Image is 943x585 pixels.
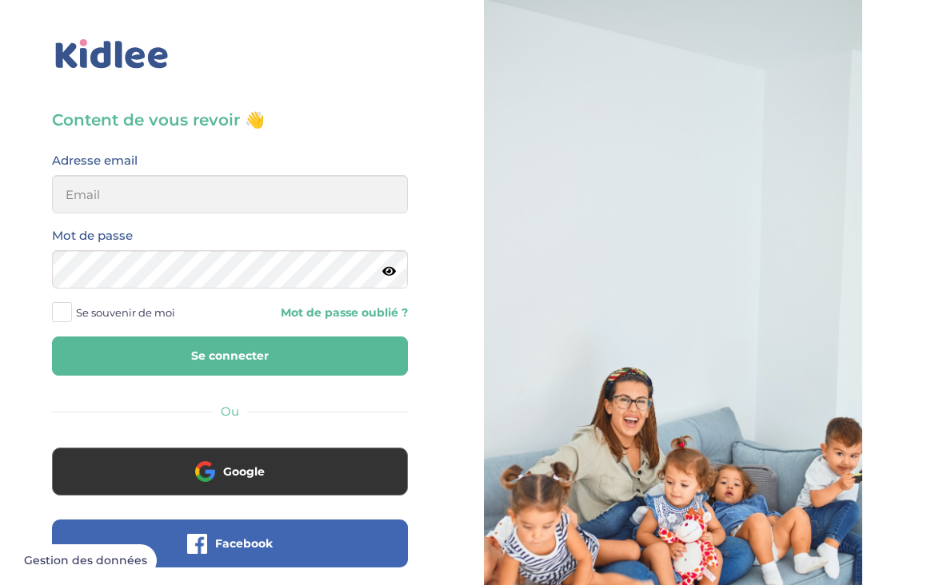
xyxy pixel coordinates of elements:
[52,519,408,567] button: Facebook
[52,36,172,73] img: logo_kidlee_bleu
[52,109,408,131] h3: Content de vous revoir 👋
[187,534,207,554] img: facebook.png
[223,464,265,480] span: Google
[215,535,273,551] span: Facebook
[76,302,175,323] span: Se souvenir de moi
[14,544,157,578] button: Gestion des données
[52,547,408,562] a: Facebook
[195,461,215,481] img: google.png
[242,305,407,320] a: Mot de passe oublié ?
[52,336,408,376] button: Se connecter
[52,150,138,171] label: Adresse email
[52,475,408,490] a: Google
[52,175,408,213] input: Email
[221,404,239,419] span: Ou
[52,225,133,246] label: Mot de passe
[52,448,408,495] button: Google
[24,554,147,568] span: Gestion des données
